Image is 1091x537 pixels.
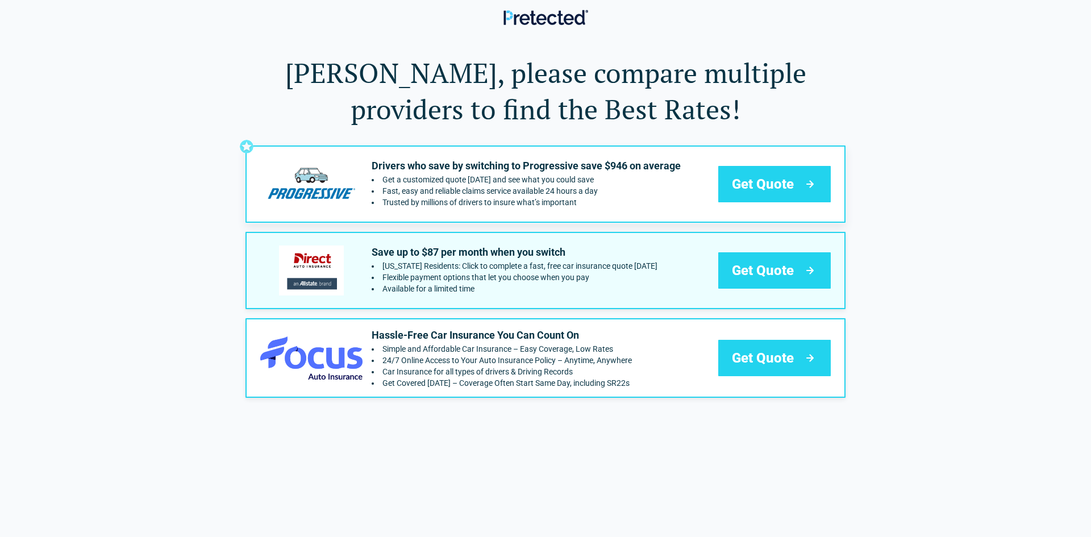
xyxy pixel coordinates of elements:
p: Drivers who save by switching to Progressive save $946 on average [372,159,681,173]
p: Hassle-Free Car Insurance You Can Count On [372,328,632,342]
li: 24/7 Online Access to Your Auto Insurance Policy – Anytime, Anywhere [372,356,632,365]
li: Get Covered Today – Coverage Often Start Same Day, including SR22s [372,378,632,388]
li: Simple and Affordable Car Insurance – Easy Coverage, Low Rates [372,344,632,353]
a: progressive's logoDrivers who save by switching to Progressive save $946 on averageGet a customiz... [245,145,846,223]
h1: [PERSON_NAME], please compare multiple providers to find the Best Rates! [245,55,846,127]
a: directauto's logoSave up to $87 per month when you switch[US_STATE] Residents: Click to complete ... [245,232,846,309]
img: directauto's logo [260,245,363,295]
li: Get a customized quote today and see what you could save [372,175,681,184]
li: Fast, easy and reliable claims service available 24 hours a day [372,186,681,195]
span: Get Quote [732,349,794,367]
li: Available for a limited time [372,284,657,293]
a: focusautoinsurance's logoHassle-Free Car Insurance You Can Count OnSimple and Affordable Car Insu... [245,318,846,398]
li: Ohio Residents: Click to complete a fast, free car insurance quote today [372,261,657,270]
img: focusautoinsurance's logo [260,336,363,380]
p: Save up to $87 per month when you switch [372,245,657,259]
li: Flexible payment options that let you choose when you pay [372,273,657,282]
li: Trusted by millions of drivers to insure what’s important [372,198,681,207]
span: Get Quote [732,175,794,193]
img: progressive's logo [260,159,363,209]
span: Get Quote [732,261,794,280]
li: Car Insurance for all types of drivers & Driving Records [372,367,632,376]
